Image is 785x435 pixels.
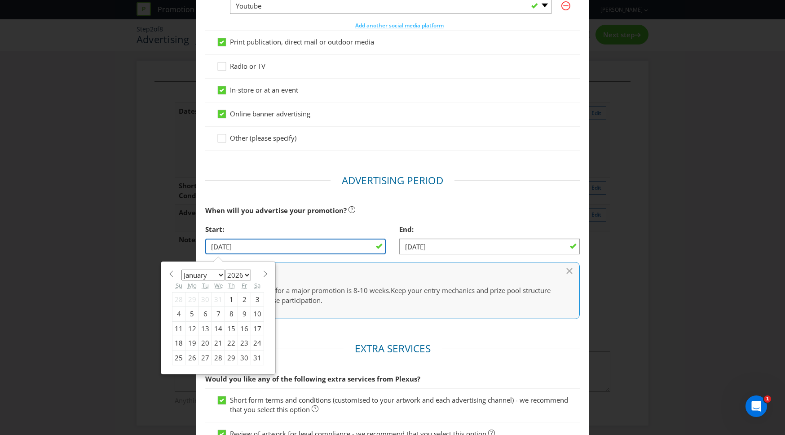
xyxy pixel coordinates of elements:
[199,336,212,351] div: 20
[185,307,199,321] div: 5
[199,292,212,306] div: 30
[254,281,260,289] abbr: Saturday
[355,22,444,29] span: Add another social media platform
[212,307,225,321] div: 7
[205,239,386,254] input: DD/MM/YY
[188,281,197,289] abbr: Monday
[185,321,199,336] div: 12
[212,292,225,306] div: 31
[331,173,454,188] legend: Advertising Period
[230,109,310,118] span: Online banner advertising
[214,281,223,289] abbr: Wednesday
[230,62,265,71] span: Radio or TV
[230,85,298,94] span: In-store or at an event
[202,281,209,289] abbr: Tuesday
[764,395,771,403] span: 1
[225,292,238,306] div: 1
[199,321,212,336] div: 13
[399,220,580,239] div: End:
[205,374,420,383] span: Would you like any of the following extra services from Plexus?
[225,321,238,336] div: 15
[225,307,238,321] div: 8
[224,286,391,295] span: The ideal period for a major promotion is 8-10 weeks.
[399,239,580,254] input: DD/MM/YY
[251,336,264,351] div: 24
[230,37,374,46] span: Print publication, direct mail or outdoor media
[230,395,568,414] span: Short form terms and conditions (customised to your artwork and each advertising channel) - we re...
[225,336,238,351] div: 22
[238,292,251,306] div: 2
[344,342,442,356] legend: Extra Services
[355,21,444,30] button: Add another social media platform
[225,351,238,365] div: 29
[205,206,347,215] span: When will you advertise your promotion?
[251,321,264,336] div: 17
[238,351,251,365] div: 30
[238,307,251,321] div: 9
[185,292,199,306] div: 29
[251,292,264,306] div: 3
[172,336,185,351] div: 18
[172,351,185,365] div: 25
[251,307,264,321] div: 10
[199,351,212,365] div: 27
[212,351,225,365] div: 28
[205,220,386,239] div: Start:
[172,307,185,321] div: 4
[238,336,251,351] div: 23
[238,321,251,336] div: 16
[242,281,247,289] abbr: Friday
[185,351,199,365] div: 26
[199,307,212,321] div: 6
[745,395,767,417] iframe: Intercom live chat
[228,281,235,289] abbr: Thursday
[212,336,225,351] div: 21
[172,292,185,306] div: 28
[251,351,264,365] div: 31
[172,321,185,336] div: 11
[176,281,182,289] abbr: Sunday
[212,321,225,336] div: 14
[185,336,199,351] div: 19
[230,133,296,142] span: Other (please specify)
